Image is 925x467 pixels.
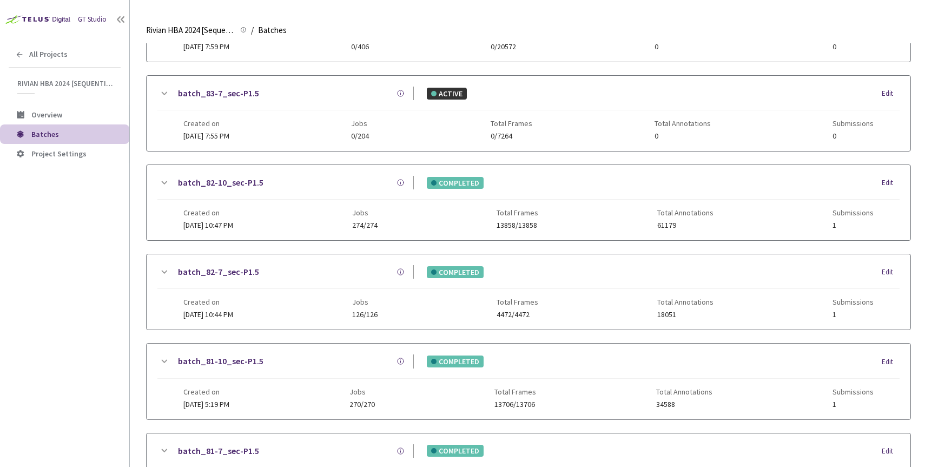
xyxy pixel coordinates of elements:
span: 274/274 [352,221,378,229]
span: 1 [833,221,874,229]
a: batch_83-7_sec-P1.5 [178,87,259,100]
span: [DATE] 7:55 PM [183,131,229,141]
span: 34588 [656,400,712,409]
div: COMPLETED [427,177,484,189]
div: Edit [882,446,900,457]
div: Edit [882,88,900,99]
span: 0 [655,132,711,140]
span: 1 [833,311,874,319]
span: 61179 [657,221,713,229]
span: 0 [833,43,874,51]
span: [DATE] 10:47 PM [183,220,233,230]
span: Submissions [833,298,874,306]
span: All Projects [29,50,68,59]
span: Total Frames [497,208,538,217]
div: batch_81-10_sec-P1.5COMPLETEDEditCreated on[DATE] 5:19 PMJobs270/270Total Frames13706/13706Total ... [147,344,910,419]
a: batch_81-10_sec-P1.5 [178,354,263,368]
span: Overview [31,110,62,120]
div: batch_82-7_sec-P1.5COMPLETEDEditCreated on[DATE] 10:44 PMJobs126/126Total Frames4472/4472Total An... [147,254,910,330]
span: Created on [183,298,233,306]
span: Submissions [833,387,874,396]
span: Created on [183,387,229,396]
span: Created on [183,208,233,217]
span: Jobs [349,387,375,396]
span: Total Annotations [655,119,711,128]
span: Total Annotations [657,208,713,217]
span: Jobs [352,208,378,217]
span: 270/270 [349,400,375,409]
div: Edit [882,177,900,188]
span: [DATE] 5:19 PM [183,399,229,409]
span: 18051 [657,311,713,319]
li: / [251,24,254,37]
span: Rivian HBA 2024 [Sequential] [17,79,114,88]
span: 0/204 [351,132,369,140]
div: batch_82-10_sec-P1.5COMPLETEDEditCreated on[DATE] 10:47 PMJobs274/274Total Frames13858/13858Total... [147,165,910,240]
span: Batches [31,129,59,139]
span: 0/406 [351,43,369,51]
span: Created on [183,119,229,128]
span: Total Frames [491,119,532,128]
div: batch_83-7_sec-P1.5ACTIVEEditCreated on[DATE] 7:55 PMJobs0/204Total Frames0/7264Total Annotations... [147,76,910,151]
span: 13706/13706 [494,400,536,409]
span: Batches [258,24,287,37]
span: [DATE] 10:44 PM [183,310,233,319]
span: Total Frames [494,387,536,396]
span: Jobs [351,119,369,128]
div: Edit [882,357,900,367]
span: Total Frames [497,298,538,306]
span: Total Annotations [656,387,712,396]
span: 126/126 [352,311,378,319]
div: ACTIVE [427,88,467,100]
a: batch_82-10_sec-P1.5 [178,176,263,189]
span: 0 [655,43,711,51]
div: COMPLETED [427,266,484,278]
div: GT Studio [78,14,107,25]
div: COMPLETED [427,445,484,457]
span: 0/20572 [491,43,532,51]
span: 4472/4472 [497,311,538,319]
a: batch_82-7_sec-P1.5 [178,265,259,279]
span: Total Annotations [657,298,713,306]
div: Edit [882,267,900,278]
div: COMPLETED [427,356,484,367]
span: 0/7264 [491,132,532,140]
span: Submissions [833,208,874,217]
span: Rivian HBA 2024 [Sequential] [146,24,234,37]
span: [DATE] 7:59 PM [183,42,229,51]
span: 1 [833,400,874,409]
span: Jobs [352,298,378,306]
span: Submissions [833,119,874,128]
a: batch_81-7_sec-P1.5 [178,444,259,458]
span: 0 [833,132,874,140]
span: Project Settings [31,149,87,159]
span: 13858/13858 [497,221,538,229]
